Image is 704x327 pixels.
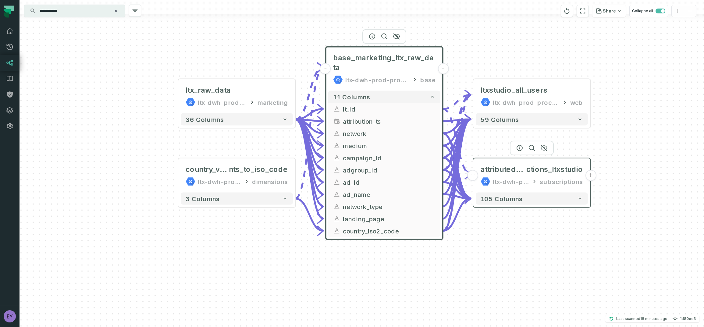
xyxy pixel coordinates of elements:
[186,85,231,95] div: ltx_raw_data
[328,188,440,201] button: ad_name
[585,170,596,181] button: +
[295,198,323,231] g: Edge from 5603496c66a2b6a7b4ddaee8b79c1023 to 756197e7eb62137335aa49de31c60d1e
[616,316,667,322] p: Last scanned
[343,178,436,187] span: ad_id
[640,316,667,321] relative-time: Sep 8, 2025, 10:18 AM GMT+3
[629,5,668,17] button: Collapse all
[186,195,220,202] span: 3 columns
[345,75,409,85] div: ltx-dwh-prod-processed
[328,201,440,213] button: network_type
[333,215,340,222] span: string
[328,140,440,152] button: medium
[328,164,440,176] button: adgroup_id
[328,213,440,225] button: landing_page
[343,165,436,175] span: adgroup_id
[443,95,471,109] g: Edge from 756197e7eb62137335aa49de31c60d1e to 92921f2f2bdc535591b8c861b3409505
[333,118,340,125] span: timestamp
[252,177,288,187] div: dimensions
[443,119,471,121] g: Edge from 756197e7eb62137335aa49de31c60d1e to 92921f2f2bdc535591b8c861b3409505
[328,176,440,188] button: ad_id
[443,133,471,198] g: Edge from 756197e7eb62137335aa49de31c60d1e to fa25c821cceaa167a3d6382cb17830cd
[468,170,478,181] button: +
[328,127,440,140] button: network
[570,98,583,107] div: web
[493,177,529,187] div: ltx-dwh-prod-processed
[333,203,340,210] span: string
[481,165,583,174] div: attributed_transactions_ltxstudio
[186,165,229,174] span: country_varia
[333,191,340,198] span: string
[343,190,436,199] span: ad_name
[481,165,526,174] span: attributed_transa
[343,141,436,150] span: medium
[328,225,440,237] button: country_iso2_code
[343,117,436,126] span: attribution_ts
[481,116,519,123] span: 59 columns
[186,165,288,174] div: country_variants_to_iso_code
[333,166,340,174] span: string
[343,129,436,138] span: network
[295,119,323,182] g: Edge from 9105cb9b823b150f8ec0ad423d94bb5e to 756197e7eb62137335aa49de31c60d1e
[420,75,436,85] div: base
[540,177,583,187] div: subscriptions
[526,165,583,174] span: ctions_ltxstudio
[605,315,699,322] button: Last scanned[DATE] 10:18:32 AM1d80ec3
[481,195,523,202] span: 105 columns
[333,105,340,113] span: string
[198,98,247,107] div: ltx-dwh-prod-processed
[295,119,323,121] g: Edge from 9105cb9b823b150f8ec0ad423d94bb5e to 756197e7eb62137335aa49de31c60d1e
[343,202,436,211] span: network_type
[333,142,340,149] span: string
[481,85,548,95] div: ltxstudio_all_users
[4,310,16,322] img: avatar of eyal
[320,63,331,74] button: -
[328,115,440,127] button: attribution_ts
[684,5,696,17] button: zoom out
[186,116,224,123] span: 36 columns
[592,5,626,17] button: Share
[113,8,119,14] button: Clear search query
[295,68,323,119] g: Edge from 9105cb9b823b150f8ec0ad423d94bb5e to 756197e7eb62137335aa49de31c60d1e
[680,317,696,321] h4: 1d80ec3
[295,109,323,119] g: Edge from 9105cb9b823b150f8ec0ad423d94bb5e to 756197e7eb62137335aa49de31c60d1e
[333,93,370,101] span: 11 columns
[258,98,288,107] div: marketing
[333,154,340,162] span: string
[328,103,440,115] button: lt_id
[333,53,436,73] span: base_marketing_ltx_raw_data
[343,105,436,114] span: lt_id
[343,226,436,236] span: country_iso2_code
[438,63,449,74] button: -
[333,227,340,235] span: string
[493,98,559,107] div: ltx-dwh-prod-processed
[198,177,241,187] div: ltx-dwh-prod-processed
[343,153,436,162] span: campaign_id
[443,119,471,145] g: Edge from 756197e7eb62137335aa49de31c60d1e to 92921f2f2bdc535591b8c861b3409505
[333,179,340,186] span: string
[343,214,436,223] span: landing_page
[229,165,288,174] span: nts_to_iso_code
[328,152,440,164] button: campaign_id
[333,130,340,137] span: string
